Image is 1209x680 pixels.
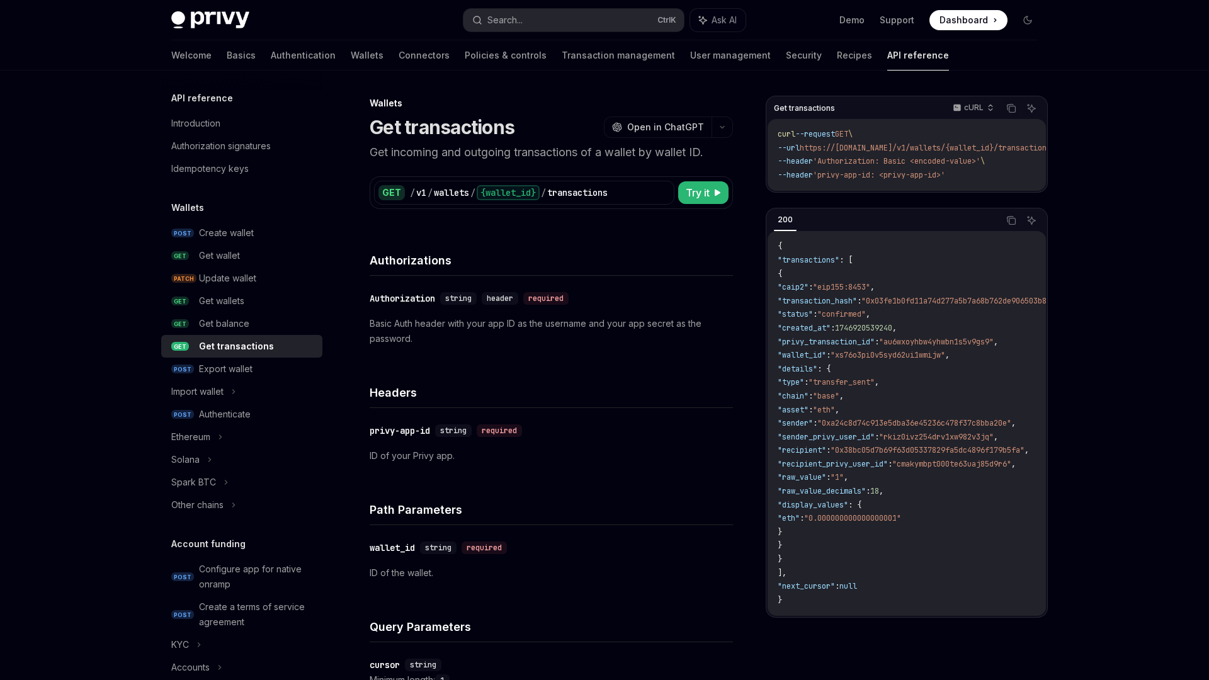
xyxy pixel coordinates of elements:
span: string [445,293,472,303]
span: "next_cursor" [778,581,835,591]
span: : [800,513,804,523]
span: GET [171,297,189,306]
a: GETGet balance [161,312,322,335]
div: privy-app-id [370,424,430,437]
span: : [875,432,879,442]
h4: Query Parameters [370,618,733,635]
a: Policies & controls [465,40,547,71]
img: dark logo [171,11,249,29]
span: } [778,595,782,605]
span: 'privy-app-id: <privy-app-id>' [813,170,945,180]
span: : [875,337,879,347]
span: Ctrl K [657,15,676,25]
h4: Path Parameters [370,501,733,518]
span: POST [171,410,194,419]
a: Security [786,40,822,71]
span: "eth" [813,405,835,415]
div: Create a terms of service agreement [199,599,315,630]
div: Get transactions [199,339,274,354]
a: POSTCreate wallet [161,222,322,244]
span: : [866,486,870,496]
span: , [839,391,844,401]
div: Spark BTC [171,475,216,490]
span: "created_at" [778,323,831,333]
div: Create wallet [199,225,254,241]
span: , [1025,445,1029,455]
span: "status" [778,309,813,319]
span: : [809,282,813,292]
a: GETGet wallet [161,244,322,267]
div: / [428,186,433,199]
a: Connectors [399,40,450,71]
span: "caip2" [778,282,809,292]
span: : { [817,364,831,374]
span: } [778,554,782,564]
a: POSTExport wallet [161,358,322,380]
div: KYC [171,637,189,652]
div: required [462,541,507,554]
div: Import wallet [171,384,224,399]
span: , [994,337,998,347]
span: "details" [778,364,817,374]
div: Other chains [171,497,224,513]
span: string [425,543,451,553]
span: string [410,660,436,670]
span: string [440,426,467,436]
span: : [ [839,255,853,265]
span: 1746920539240 [835,323,892,333]
h5: Wallets [171,200,204,215]
div: Get balance [199,316,249,331]
span: GET [171,319,189,329]
div: transactions [547,186,608,199]
p: Basic Auth header with your app ID as the username and your app secret as the password. [370,316,733,346]
span: : [813,309,817,319]
div: / [470,186,475,199]
span: : [813,418,817,428]
span: "asset" [778,405,809,415]
a: Introduction [161,112,322,135]
span: : [809,405,813,415]
span: Dashboard [939,14,988,26]
div: Ethereum [171,429,210,445]
span: Open in ChatGPT [627,121,704,133]
a: Idempotency keys [161,157,322,180]
p: ID of your Privy app. [370,448,733,463]
div: 200 [774,212,797,227]
span: --url [778,143,800,153]
div: Get wallets [199,293,244,309]
span: "xs76o3pi0v5syd62ui1wmijw" [831,350,945,360]
span: header [487,293,513,303]
span: null [839,581,857,591]
span: POST [171,610,194,620]
a: PATCHUpdate wallet [161,267,322,290]
span: GET [171,251,189,261]
div: Solana [171,452,200,467]
div: Export wallet [199,361,253,377]
span: "rkiz0ivz254drv1xw982v3jq" [879,432,994,442]
span: "confirmed" [817,309,866,319]
div: {wallet_id} [477,185,540,200]
div: wallets [434,186,469,199]
h4: Authorizations [370,252,733,269]
a: Authentication [271,40,336,71]
div: Update wallet [199,271,256,286]
span: : [826,472,831,482]
span: "sender_privy_user_id" [778,432,875,442]
span: "eth" [778,513,800,523]
span: "raw_value" [778,472,826,482]
div: Idempotency keys [171,161,249,176]
span: "wallet_id" [778,350,826,360]
span: , [892,323,897,333]
span: , [879,486,883,496]
button: Copy the contents from the code block [1003,212,1019,229]
div: GET [378,185,405,200]
span: , [835,405,839,415]
p: ID of the wallet. [370,565,733,581]
div: Get wallet [199,248,240,263]
a: POSTCreate a terms of service agreement [161,596,322,633]
span: "1" [831,472,844,482]
span: , [994,432,998,442]
span: , [1011,418,1016,428]
span: , [1011,459,1016,469]
span: "0x03fe1b0fd11a74d277a5b7a68b762de906503b82cbce2fc791250fd2b77cf137" [861,296,1161,306]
